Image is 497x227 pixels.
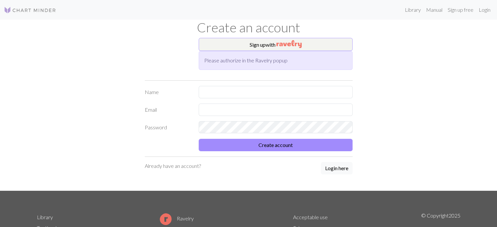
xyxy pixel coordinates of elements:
a: Ravelry [160,215,194,221]
img: Ravelry [276,40,302,48]
label: Password [141,121,195,134]
button: Create account [199,139,353,151]
a: Login here [321,162,353,175]
a: Library [402,3,423,16]
a: Manual [423,3,445,16]
a: Sign up free [445,3,476,16]
button: Login here [321,162,353,174]
label: Email [141,104,195,116]
label: Name [141,86,195,98]
button: Sign upwith [199,38,353,51]
img: Logo [4,6,56,14]
p: Already have an account? [145,162,201,170]
a: Acceptable use [293,214,328,220]
img: Ravelry logo [160,213,172,225]
h1: Create an account [33,20,464,35]
div: Please authorize in the Ravelry popup [199,51,353,70]
a: Library [37,214,53,220]
a: Login [476,3,493,16]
